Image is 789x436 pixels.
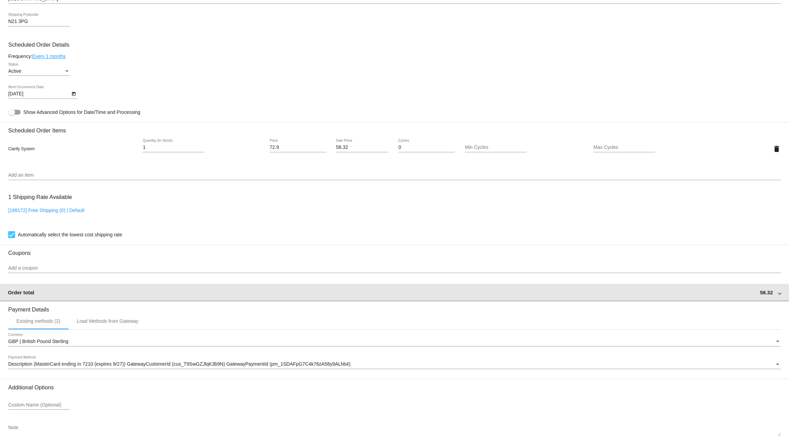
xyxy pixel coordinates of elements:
[23,109,140,116] span: Show Advanced Options for Date/Time and Processing
[8,68,21,74] span: Active
[593,145,655,150] input: Max Cycles
[760,290,773,295] span: 58.32
[8,402,70,408] input: Custom Name (Optional)
[8,208,84,213] a: [188172] Free Shipping (0) | Default
[8,266,781,271] input: Add a coupon
[8,362,781,367] mat-select: Payment Method
[8,42,781,48] h3: Scheduled Order Details
[336,145,388,150] input: Sale Price
[8,384,781,391] h3: Additional Options
[8,190,72,204] h3: 1 Shipping Rate Available
[8,146,35,151] span: Clarify System
[70,90,77,97] button: Open calendar
[8,173,781,178] input: Add an item
[8,245,781,256] h3: Coupons
[18,231,122,239] span: Automatically select the lowest cost shipping rate
[143,145,204,150] input: Quantity (In Stock)
[8,91,70,97] input: Next Occurrence Date
[8,19,70,24] input: Shipping Postcode
[8,290,34,295] span: Order total
[32,54,66,59] a: Every 1 months
[465,145,527,150] input: Min Cycles
[398,145,455,150] input: Cycles
[8,122,781,134] h3: Scheduled Order Items
[8,339,68,344] span: GBP | British Pound Sterling
[8,54,781,59] div: Frequency:
[8,361,351,367] span: Description (MasterCard ending in 7210 (expires 9/27)) GatewayCustomerId (cus_T9SwGZJlqK3b9N) Gat...
[8,339,781,344] mat-select: Currency
[77,318,139,324] div: Load Methods from Gateway
[270,145,326,150] input: Price
[16,318,60,324] div: Existing methods (2)
[773,145,781,153] mat-icon: delete
[8,69,70,74] mat-select: Status
[8,301,781,313] h3: Payment Details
